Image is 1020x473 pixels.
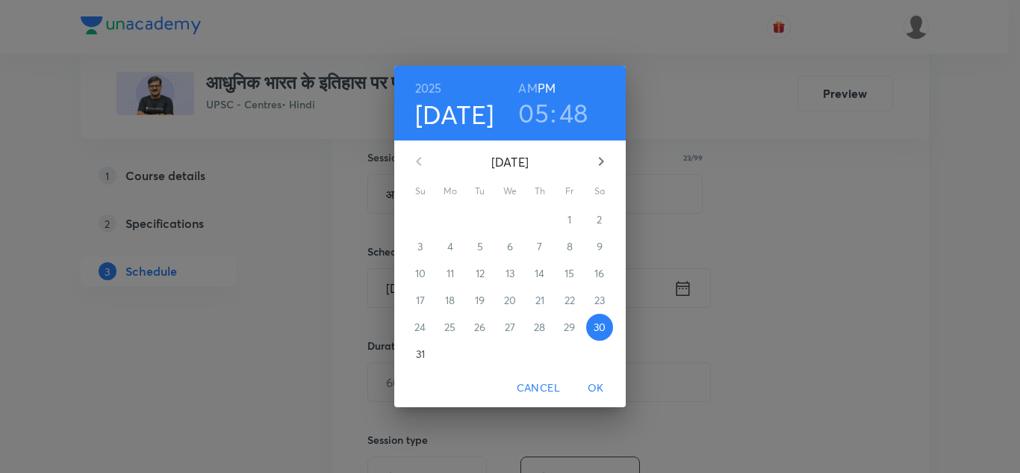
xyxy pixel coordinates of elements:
button: [DATE] [415,99,494,130]
button: OK [572,374,620,402]
p: [DATE] [437,153,583,171]
button: PM [538,78,556,99]
button: AM [518,78,537,99]
button: Cancel [511,374,566,402]
h3: : [550,97,556,129]
span: Th [526,184,553,199]
button: 05 [518,97,549,129]
span: Fr [556,184,583,199]
span: Tu [467,184,494,199]
span: OK [578,379,614,398]
span: Cancel [517,379,560,398]
button: 2025 [415,78,442,99]
p: 30 [594,320,606,335]
button: 30 [586,314,613,341]
span: Su [407,184,434,199]
span: We [497,184,523,199]
span: Mo [437,184,464,199]
span: Sa [586,184,613,199]
p: 31 [416,347,425,362]
button: 31 [407,341,434,368]
button: 48 [559,97,588,129]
